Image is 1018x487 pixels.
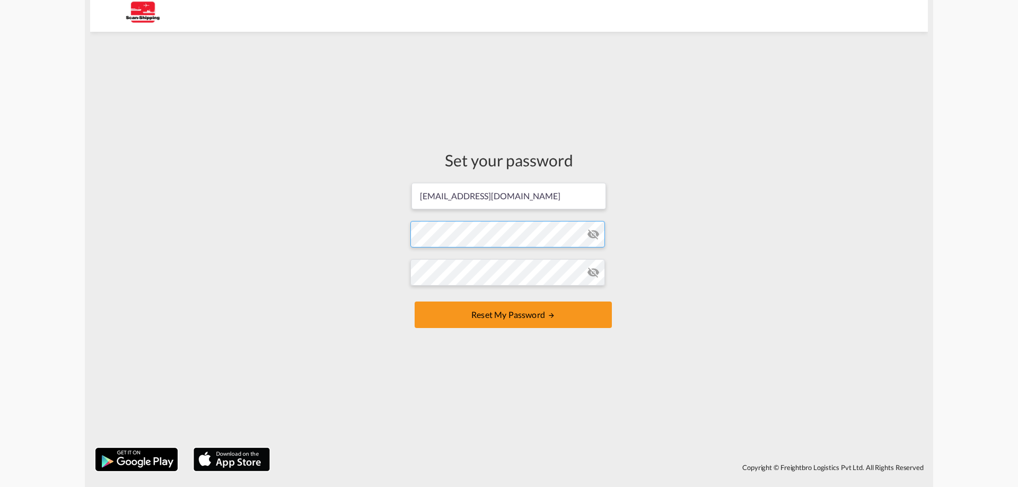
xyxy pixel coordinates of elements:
[587,266,600,279] md-icon: icon-eye-off
[415,302,612,328] button: UPDATE MY PASSWORD
[275,458,928,476] div: Copyright © Freightbro Logistics Pvt Ltd. All Rights Reserved
[192,447,271,472] img: apple.png
[94,447,179,472] img: google.png
[411,183,606,209] input: Email address
[587,228,600,241] md-icon: icon-eye-off
[410,149,608,171] div: Set your password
